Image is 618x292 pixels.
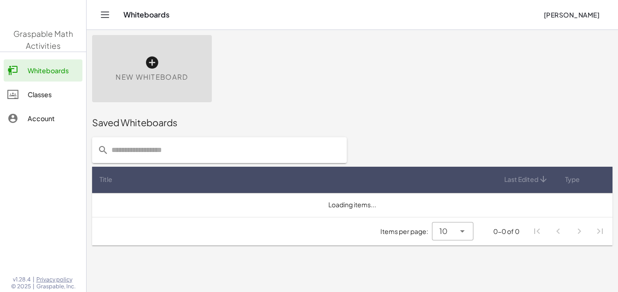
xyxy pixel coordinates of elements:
div: 0-0 of 0 [493,227,519,236]
span: 10 [439,226,448,237]
span: v1.28.4 [13,276,31,283]
div: Account [28,113,79,124]
span: [PERSON_NAME] [543,11,600,19]
div: Saved Whiteboards [92,116,612,129]
span: Title [99,175,112,184]
span: Graspable, Inc. [36,283,76,290]
td: Loading items... [92,193,612,217]
span: | [33,283,35,290]
div: Classes [28,89,79,100]
a: Privacy policy [36,276,76,283]
button: Toggle navigation [98,7,112,22]
span: | [33,276,35,283]
span: Last Edited [504,175,538,184]
span: Graspable Math Activities [13,29,73,51]
a: Classes [4,83,82,105]
button: [PERSON_NAME] [536,6,607,23]
span: © 2025 [11,283,31,290]
span: Type [565,175,580,184]
a: Whiteboards [4,59,82,82]
div: Whiteboards [28,65,79,76]
nav: Pagination Navigation [527,221,611,242]
span: Items per page: [380,227,432,236]
a: Account [4,107,82,129]
span: New Whiteboard [116,72,188,82]
i: prepended action [98,145,109,156]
